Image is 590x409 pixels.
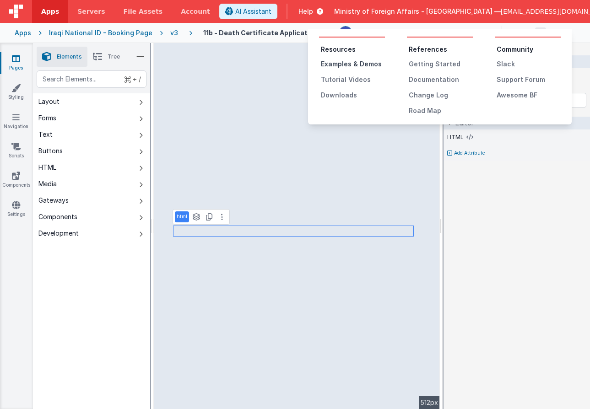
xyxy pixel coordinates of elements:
[409,91,473,100] div: Change Log
[497,45,561,54] li: Community
[409,106,473,115] div: Road Map
[321,75,385,84] div: Tutorial Videos
[321,45,385,54] li: Resources
[409,75,473,84] div: Documentation
[497,59,561,69] div: Slack
[497,91,561,100] div: Awesome BF
[409,45,473,54] li: References
[321,59,385,69] div: Examples & Demos
[321,91,385,100] div: Downloads
[497,75,561,84] div: Support Forum
[409,59,473,69] div: Getting Started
